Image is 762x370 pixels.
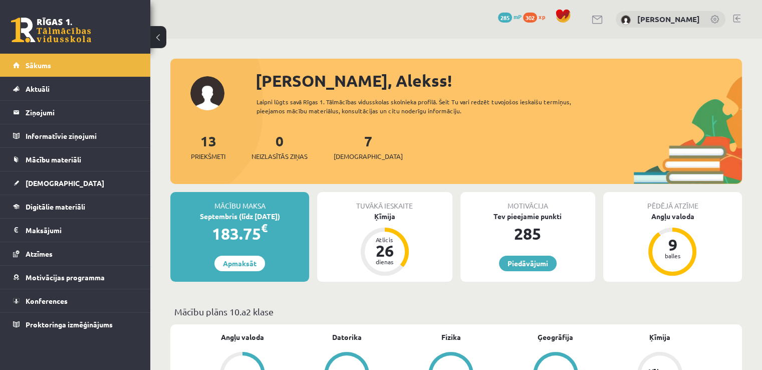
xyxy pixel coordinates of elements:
div: Tuvākā ieskaite [317,192,452,211]
div: dienas [370,259,400,265]
div: Septembris (līdz [DATE]) [170,211,309,222]
a: Ķīmija [649,332,670,342]
span: Mācību materiāli [26,155,81,164]
span: Atzīmes [26,249,53,258]
span: Neizlasītās ziņas [251,151,308,161]
div: 285 [460,222,595,246]
span: Priekšmeti [191,151,225,161]
div: Laipni lūgts savā Rīgas 1. Tālmācības vidusskolas skolnieka profilā. Šeit Tu vari redzēt tuvojošo... [257,97,600,115]
p: Mācību plāns 10.a2 klase [174,305,738,318]
span: 302 [523,13,537,23]
span: Konferences [26,296,68,305]
span: xp [539,13,545,21]
a: Fizika [441,332,461,342]
div: [PERSON_NAME], Alekss! [256,69,742,93]
a: 285 mP [498,13,522,21]
span: Sākums [26,61,51,70]
legend: Informatīvie ziņojumi [26,124,138,147]
span: € [261,221,268,235]
a: Sākums [13,54,138,77]
a: Angļu valoda 9 balles [603,211,742,277]
a: Konferences [13,289,138,312]
a: Ķīmija Atlicis 26 dienas [317,211,452,277]
div: Mācību maksa [170,192,309,211]
div: Ķīmija [317,211,452,222]
a: Maksājumi [13,219,138,242]
div: Tev pieejamie punkti [460,211,595,222]
a: 7[DEMOGRAPHIC_DATA] [334,132,403,161]
a: 302 xp [523,13,550,21]
a: Aktuāli [13,77,138,100]
a: Angļu valoda [221,332,264,342]
span: Digitālie materiāli [26,202,85,211]
a: Atzīmes [13,242,138,265]
a: Apmaksāt [214,256,265,271]
a: 0Neizlasītās ziņas [251,132,308,161]
span: mP [514,13,522,21]
div: Angļu valoda [603,211,742,222]
img: Alekss Volāns [621,15,631,25]
a: Datorika [332,332,362,342]
a: 13Priekšmeti [191,132,225,161]
span: Proktoringa izmēģinājums [26,320,113,329]
div: Motivācija [460,192,595,211]
div: balles [657,253,687,259]
div: 9 [657,237,687,253]
a: Rīgas 1. Tālmācības vidusskola [11,18,91,43]
legend: Maksājumi [26,219,138,242]
div: Pēdējā atzīme [603,192,742,211]
a: [DEMOGRAPHIC_DATA] [13,171,138,195]
a: Ziņojumi [13,101,138,124]
div: 26 [370,243,400,259]
span: [DEMOGRAPHIC_DATA] [334,151,403,161]
div: Atlicis [370,237,400,243]
a: [PERSON_NAME] [637,14,700,24]
span: 285 [498,13,512,23]
a: Motivācijas programma [13,266,138,289]
a: Ģeogrāfija [538,332,573,342]
a: Proktoringa izmēģinājums [13,313,138,336]
a: Informatīvie ziņojumi [13,124,138,147]
a: Mācību materiāli [13,148,138,171]
legend: Ziņojumi [26,101,138,124]
div: 183.75 [170,222,309,246]
span: Aktuāli [26,84,50,93]
span: [DEMOGRAPHIC_DATA] [26,178,104,188]
a: Digitālie materiāli [13,195,138,218]
a: Piedāvājumi [499,256,557,271]
span: Motivācijas programma [26,273,105,282]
